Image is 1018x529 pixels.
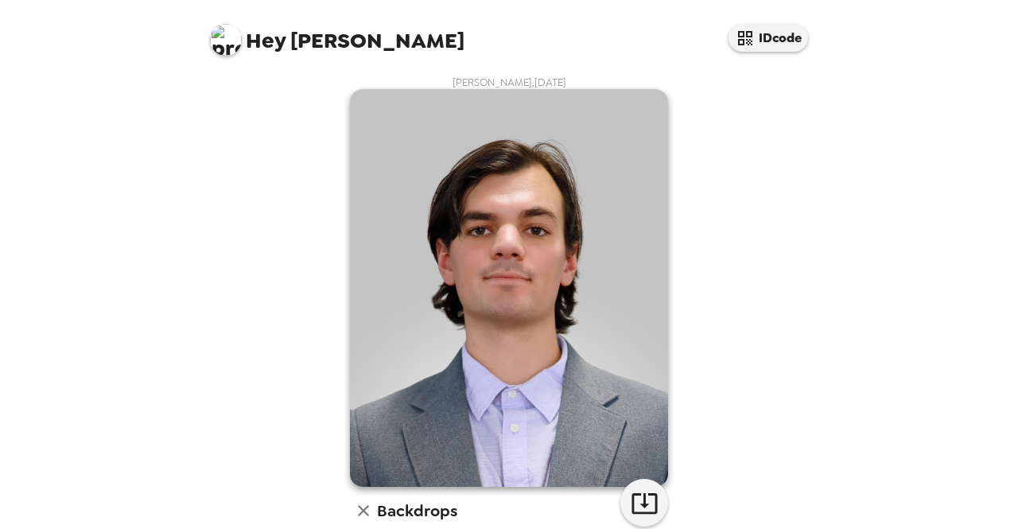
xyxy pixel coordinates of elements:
h6: Backdrops [377,498,457,523]
span: [PERSON_NAME] , [DATE] [453,76,566,89]
span: Hey [246,26,286,55]
img: profile pic [210,24,242,56]
span: [PERSON_NAME] [210,16,464,52]
img: user [350,89,668,487]
button: IDcode [729,24,808,52]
